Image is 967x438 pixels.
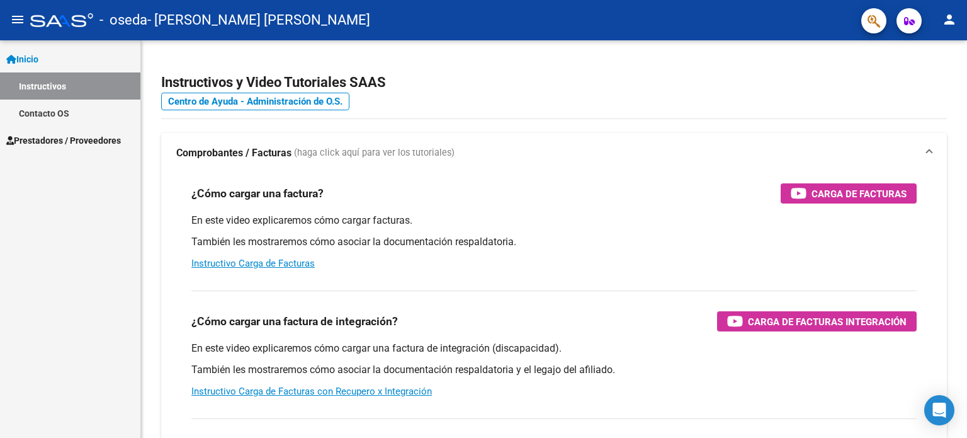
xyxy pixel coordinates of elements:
a: Centro de Ayuda - Administración de O.S. [161,93,349,110]
mat-expansion-panel-header: Comprobantes / Facturas (haga click aquí para ver los tutoriales) [161,133,947,173]
p: También les mostraremos cómo asociar la documentación respaldatoria y el legajo del afiliado. [191,363,917,377]
span: Carga de Facturas [811,186,907,202]
span: - [PERSON_NAME] [PERSON_NAME] [147,6,370,34]
p: En este video explicaremos cómo cargar facturas. [191,214,917,228]
a: Instructivo Carga de Facturas con Recupero x Integración [191,386,432,397]
p: También les mostraremos cómo asociar la documentación respaldatoria. [191,235,917,249]
span: Inicio [6,52,38,66]
h3: ¿Cómo cargar una factura? [191,185,324,202]
div: Open Intercom Messenger [924,395,954,425]
span: Carga de Facturas Integración [748,314,907,330]
span: - oseda [99,6,147,34]
span: (haga click aquí para ver los tutoriales) [294,146,455,160]
h3: ¿Cómo cargar una factura de integración? [191,313,398,330]
button: Carga de Facturas Integración [717,311,917,331]
mat-icon: person [942,12,957,27]
button: Carga de Facturas [781,183,917,204]
span: Prestadores / Proveedores [6,134,121,147]
strong: Comprobantes / Facturas [176,146,291,160]
mat-icon: menu [10,12,25,27]
p: En este video explicaremos cómo cargar una factura de integración (discapacidad). [191,342,917,355]
h2: Instructivos y Video Tutoriales SAAS [161,71,947,95]
a: Instructivo Carga de Facturas [191,258,315,269]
